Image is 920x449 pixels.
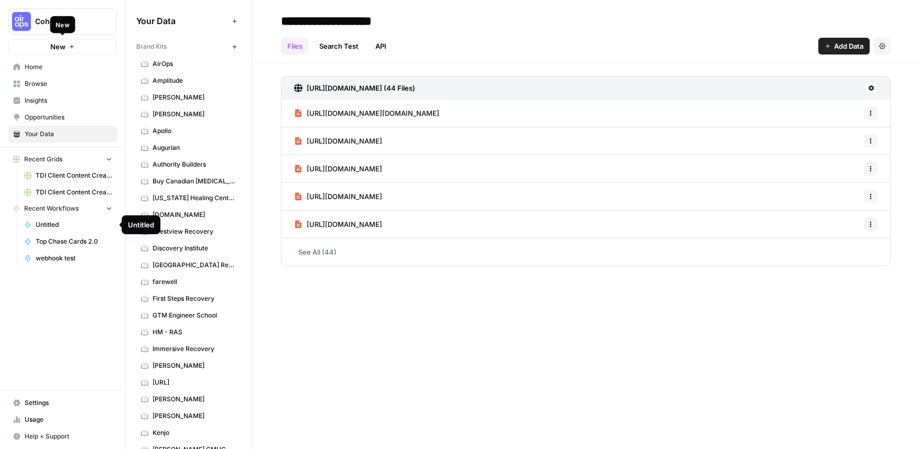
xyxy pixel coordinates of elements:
[136,408,241,424] a: [PERSON_NAME]
[136,56,241,72] a: AirOps
[8,39,117,54] button: New
[12,12,31,31] img: Cohort 4 Logo
[153,59,236,69] span: AirOps
[36,237,112,246] span: Top Chase Cards 2.0
[153,109,236,119] span: [PERSON_NAME]
[36,254,112,263] span: webhook test
[294,155,382,182] a: [URL][DOMAIN_NAME]
[136,72,241,89] a: Amplitude
[8,201,117,216] button: Recent Workflows
[153,210,236,220] span: [DOMAIN_NAME]
[136,42,167,51] span: Brand Kits
[136,273,241,290] a: farewell
[136,374,241,391] a: [URL]
[153,327,236,337] span: HM - RAS
[136,290,241,307] a: First Steps Recovery
[56,20,70,29] div: New
[153,294,236,303] span: First Steps Recovery
[307,136,382,146] span: [URL][DOMAIN_NAME]
[8,59,117,75] a: Home
[294,76,415,100] a: [URL][DOMAIN_NAME] (44 Files)
[294,183,382,210] a: [URL][DOMAIN_NAME]
[153,126,236,136] span: Apollo
[834,41,863,51] span: Add Data
[153,428,236,437] span: Kenjo
[294,100,439,127] a: [URL][DOMAIN_NAME][DOMAIN_NAME]
[25,96,112,105] span: Insights
[136,89,241,106] a: [PERSON_NAME]
[136,190,241,206] a: [US_STATE] Healing Centers
[8,92,117,109] a: Insights
[25,432,112,441] span: Help + Support
[19,250,117,267] a: webhook test
[136,223,241,240] a: Crestview Recovery
[36,220,112,229] span: Untitled
[153,93,236,102] span: [PERSON_NAME]
[136,156,241,173] a: Authority Builders
[8,109,117,126] a: Opportunities
[136,391,241,408] a: [PERSON_NAME]
[25,129,112,139] span: Your Data
[294,127,382,155] a: [URL][DOMAIN_NAME]
[307,83,415,93] h3: [URL][DOMAIN_NAME] (44 Files)
[25,79,112,89] span: Browse
[153,311,236,320] span: GTM Engineer School
[136,324,241,341] a: HM - RAS
[153,143,236,152] span: Augurian
[25,62,112,72] span: Home
[153,260,236,270] span: [GEOGRAPHIC_DATA] Recovery
[8,395,117,411] a: Settings
[818,38,870,54] button: Add Data
[313,38,365,54] a: Search Test
[153,244,236,253] span: Discovery Institute
[136,341,241,357] a: Immersive Recovery
[153,277,236,287] span: farewell
[307,163,382,174] span: [URL][DOMAIN_NAME]
[8,428,117,445] button: Help + Support
[153,411,236,421] span: [PERSON_NAME]
[19,216,117,233] a: Untitled
[307,219,382,229] span: [URL][DOMAIN_NAME]
[153,76,236,85] span: Amplitude
[136,139,241,156] a: Augurian
[19,233,117,250] a: Top Chase Cards 2.0
[136,424,241,441] a: Kenjo
[50,41,66,52] span: New
[24,155,62,164] span: Recent Grids
[136,240,241,257] a: Discovery Institute
[136,206,241,223] a: [DOMAIN_NAME]
[35,16,99,27] span: Cohort 4
[153,361,236,370] span: [PERSON_NAME]
[153,160,236,169] span: Authority Builders
[136,123,241,139] a: Apollo
[8,126,117,143] a: Your Data
[136,173,241,190] a: Buy Canadian [MEDICAL_DATA]
[8,75,117,92] a: Browse
[19,167,117,184] a: TDI Client Content Creation
[153,193,236,203] span: [US_STATE] Healing Centers
[294,211,382,238] a: [URL][DOMAIN_NAME]
[136,15,228,27] span: Your Data
[153,378,236,387] span: [URL]
[24,204,79,213] span: Recent Workflows
[25,415,112,424] span: Usage
[281,38,309,54] a: Files
[307,191,382,202] span: [URL][DOMAIN_NAME]
[8,8,117,35] button: Workspace: Cohort 4
[25,113,112,122] span: Opportunities
[153,344,236,354] span: Immersive Recovery
[136,106,241,123] a: [PERSON_NAME]
[153,177,236,186] span: Buy Canadian [MEDICAL_DATA]
[136,257,241,273] a: [GEOGRAPHIC_DATA] Recovery
[136,307,241,324] a: GTM Engineer School
[25,398,112,408] span: Settings
[281,238,891,266] a: See All (44)
[8,151,117,167] button: Recent Grids
[36,171,112,180] span: TDI Client Content Creation
[153,395,236,404] span: [PERSON_NAME]
[136,357,241,374] a: [PERSON_NAME]
[307,108,439,118] span: [URL][DOMAIN_NAME][DOMAIN_NAME]
[8,411,117,428] a: Usage
[369,38,393,54] a: API
[36,188,112,197] span: TDI Client Content Creation -2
